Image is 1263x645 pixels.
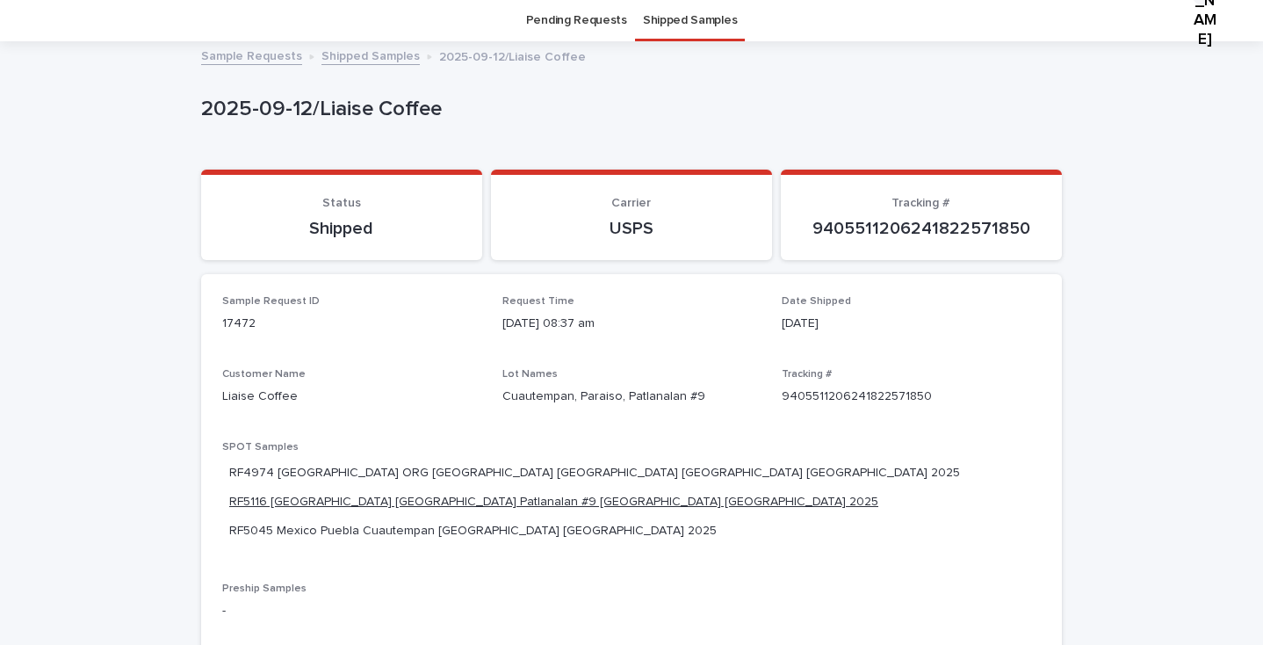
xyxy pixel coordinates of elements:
span: Carrier [611,197,651,209]
p: Cuautempan, Paraiso, Patlanalan #9 [502,388,761,406]
p: Liaise Coffee [222,388,481,406]
a: RF5045 Mexico Puebla Cuautempan [GEOGRAPHIC_DATA] [GEOGRAPHIC_DATA] 2025 [229,522,717,540]
span: Tracking # [782,369,832,380]
a: Shipped Samples [321,45,420,65]
p: USPS [512,218,751,239]
a: RF4974 [GEOGRAPHIC_DATA] ORG [GEOGRAPHIC_DATA] [GEOGRAPHIC_DATA] [GEOGRAPHIC_DATA] [GEOGRAPHIC_DA... [229,464,960,482]
span: Lot Names [502,369,558,380]
span: Request Time [502,296,574,307]
span: SPOT Samples [222,442,299,453]
p: 9405511206241822571850 [782,388,1041,406]
p: [DATE] [782,315,1041,333]
p: 17472 [222,315,481,333]
span: Tracking # [891,197,950,209]
p: 9405511206241822571850 [802,218,1041,239]
span: Customer Name [222,369,306,380]
a: Sample Requests [201,45,302,65]
p: [DATE] 08:37 am [502,315,761,333]
span: Date Shipped [782,296,851,307]
p: 2025-09-12/Liaise Coffee [201,97,1055,122]
a: RF5116 [GEOGRAPHIC_DATA] [GEOGRAPHIC_DATA] Patlanalan #9 [GEOGRAPHIC_DATA] [GEOGRAPHIC_DATA] 2025 [229,493,878,511]
p: - [222,602,1041,620]
span: Preship Samples [222,583,307,594]
p: Shipped [222,218,461,239]
p: 2025-09-12/Liaise Coffee [439,46,586,65]
span: Status [322,197,361,209]
span: Sample Request ID [222,296,320,307]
